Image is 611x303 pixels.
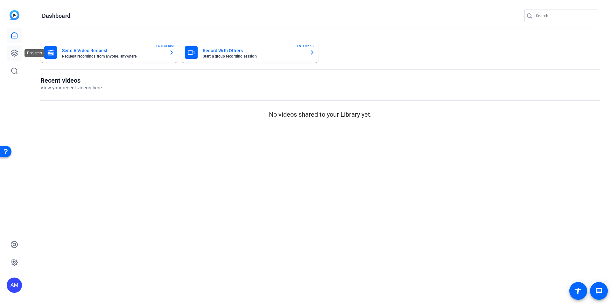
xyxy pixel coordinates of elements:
[40,84,102,92] p: View your recent videos here
[156,44,175,48] span: ENTERPRISE
[7,278,22,293] div: AM
[203,47,305,54] mat-card-title: Record With Others
[40,42,178,63] button: Send A Video RequestRequest recordings from anyone, anywhereENTERPRISE
[42,12,70,20] h1: Dashboard
[181,42,319,63] button: Record With OthersStart a group recording sessionENTERPRISE
[62,54,164,58] mat-card-subtitle: Request recordings from anyone, anywhere
[536,12,593,20] input: Search
[10,10,19,20] img: blue-gradient.svg
[40,110,600,119] p: No videos shared to your Library yet.
[297,44,315,48] span: ENTERPRISE
[574,287,582,295] mat-icon: accessibility
[203,54,305,58] mat-card-subtitle: Start a group recording session
[62,47,164,54] mat-card-title: Send A Video Request
[40,77,102,84] h1: Recent videos
[25,49,45,57] div: Projects
[595,287,603,295] mat-icon: message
